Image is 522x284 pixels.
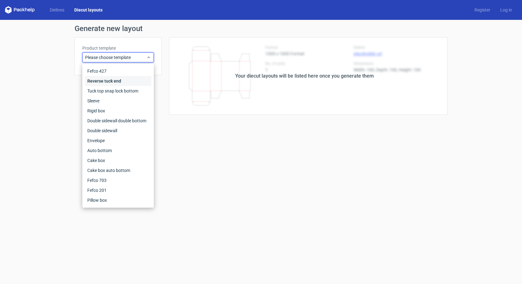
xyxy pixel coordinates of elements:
div: Cake box auto bottom [85,165,151,175]
span: Please choose template [85,54,146,61]
div: Double sidewall double bottom [85,116,151,126]
div: Pillow box [85,195,151,205]
div: Rigid box [85,106,151,116]
h1: Generate new layout [75,25,447,32]
div: Auto bottom [85,146,151,156]
a: Diecut layouts [69,7,108,13]
div: Sleeve [85,96,151,106]
div: Fefco 201 [85,185,151,195]
div: Envelope [85,136,151,146]
div: Tuck top snap lock bottom [85,86,151,96]
div: Fefco 427 [85,66,151,76]
label: Product template [82,45,154,51]
div: Double sidewall [85,126,151,136]
a: Dielines [45,7,69,13]
a: Register [469,7,495,13]
div: Fefco 703 [85,175,151,185]
div: Your diecut layouts will be listed here once you generate them [235,72,374,80]
div: Cake box [85,156,151,165]
a: Log in [495,7,517,13]
div: Reverse tuck end [85,76,151,86]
